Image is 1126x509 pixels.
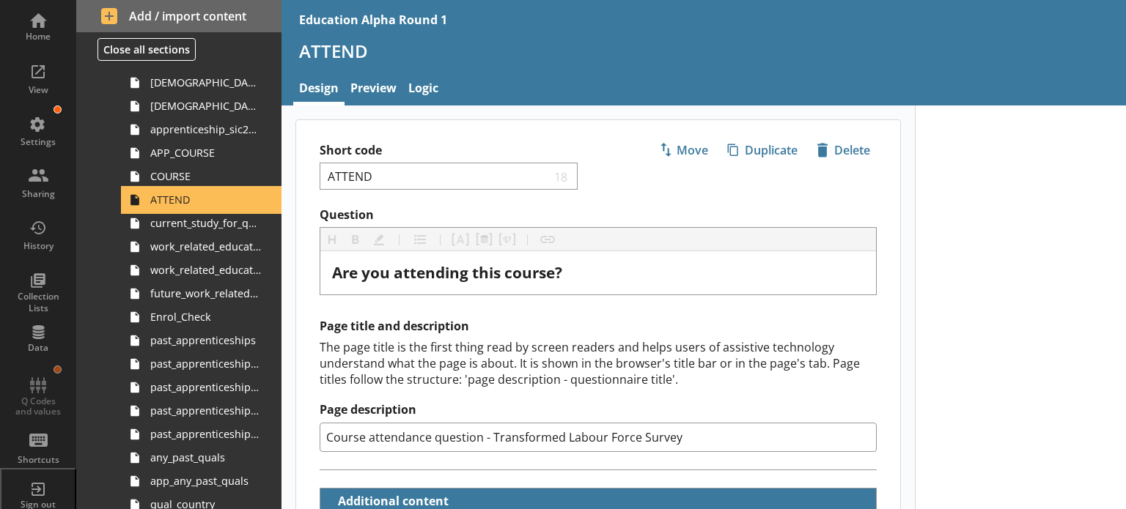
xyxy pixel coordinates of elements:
[123,399,281,423] a: past_apprenticeship_level
[150,169,261,183] span: COURSE
[332,263,864,283] div: Question
[101,8,257,24] span: Add / import content
[320,339,877,387] div: The page title is the first thing read by screen readers and helps users of assistive technology ...
[721,138,804,163] button: Duplicate
[150,333,261,347] span: past_apprenticeships
[12,136,64,148] div: Settings
[150,193,261,207] span: ATTEND
[320,319,877,334] h2: Page title and description
[402,74,444,105] a: Logic
[123,212,281,235] a: current_study_for_qual
[551,169,572,183] span: 18
[150,380,261,394] span: past_apprenticeship_country
[150,474,261,488] span: app_any_past_quals
[150,286,261,300] span: future_work_related_education_3m
[332,262,562,283] span: Are you attending this course?
[721,138,803,162] span: Duplicate
[123,305,281,329] a: Enrol_Check
[123,235,281,259] a: work_related_education_4weeks
[123,94,281,118] a: [DEMOGRAPHIC_DATA]_soc2020_job_title
[12,240,64,252] div: History
[12,342,64,354] div: Data
[123,423,281,446] a: past_apprenticeship_level_scot
[150,122,261,136] span: apprenticeship_sic2007_industry
[345,74,402,105] a: Preview
[123,282,281,305] a: future_work_related_education_3m
[12,454,64,466] div: Shortcuts
[320,402,877,417] label: Page description
[123,165,281,188] a: COURSE
[150,146,261,160] span: APP_COURSE
[123,469,281,493] a: app_any_past_quals
[12,188,64,200] div: Sharing
[652,138,715,163] button: Move
[150,427,261,441] span: past_apprenticeship_level_scot
[123,259,281,282] a: work_related_education_3m
[299,40,1108,62] h1: ATTEND
[12,84,64,96] div: View
[123,352,281,376] a: past_apprenticeship_start
[150,404,261,417] span: past_apprenticeship_level
[150,310,261,324] span: Enrol_Check
[97,38,196,61] button: Close all sections
[150,99,261,113] span: [DEMOGRAPHIC_DATA]_soc2020_job_title
[123,376,281,399] a: past_apprenticeship_country
[653,138,714,162] span: Move
[123,446,281,469] a: any_past_quals
[810,138,877,163] button: Delete
[123,71,281,94] a: [DEMOGRAPHIC_DATA]_main_job
[320,207,877,223] label: Question
[150,216,261,230] span: current_study_for_qual
[123,118,281,141] a: apprenticeship_sic2007_industry
[12,31,64,42] div: Home
[123,141,281,165] a: APP_COURSE
[811,138,876,162] span: Delete
[150,75,261,89] span: [DEMOGRAPHIC_DATA]_main_job
[320,143,598,158] label: Short code
[299,12,447,28] div: Education Alpha Round 1
[123,329,281,352] a: past_apprenticeships
[123,188,281,212] a: ATTEND
[150,239,261,253] span: work_related_education_4weeks
[293,74,345,105] a: Design
[150,357,261,371] span: past_apprenticeship_start
[12,291,64,313] div: Collection Lists
[150,450,261,464] span: any_past_quals
[150,263,261,277] span: work_related_education_3m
